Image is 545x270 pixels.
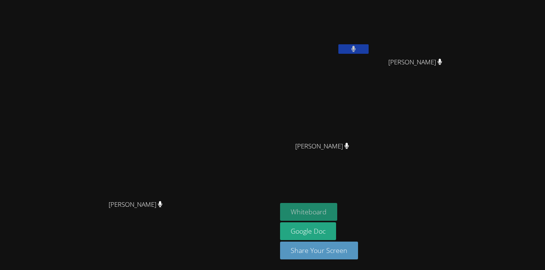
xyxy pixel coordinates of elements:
a: Google Doc [280,222,336,240]
span: [PERSON_NAME] [388,57,442,68]
button: Share Your Screen [280,242,358,259]
span: [PERSON_NAME] [295,141,349,152]
span: [PERSON_NAME] [109,199,163,210]
button: Whiteboard [280,203,337,221]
